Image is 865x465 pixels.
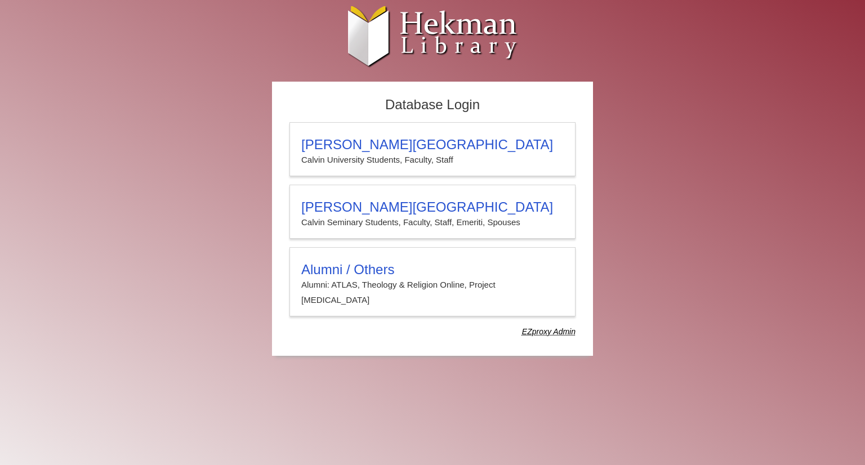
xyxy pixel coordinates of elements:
[301,262,564,307] summary: Alumni / OthersAlumni: ATLAS, Theology & Religion Online, Project [MEDICAL_DATA]
[301,199,564,215] h3: [PERSON_NAME][GEOGRAPHIC_DATA]
[301,137,564,153] h3: [PERSON_NAME][GEOGRAPHIC_DATA]
[289,122,576,176] a: [PERSON_NAME][GEOGRAPHIC_DATA]Calvin University Students, Faculty, Staff
[522,327,576,336] dfn: Use Alumni login
[301,153,564,167] p: Calvin University Students, Faculty, Staff
[301,262,564,278] h3: Alumni / Others
[284,93,581,117] h2: Database Login
[301,215,564,230] p: Calvin Seminary Students, Faculty, Staff, Emeriti, Spouses
[289,185,576,239] a: [PERSON_NAME][GEOGRAPHIC_DATA]Calvin Seminary Students, Faculty, Staff, Emeriti, Spouses
[301,278,564,307] p: Alumni: ATLAS, Theology & Religion Online, Project [MEDICAL_DATA]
